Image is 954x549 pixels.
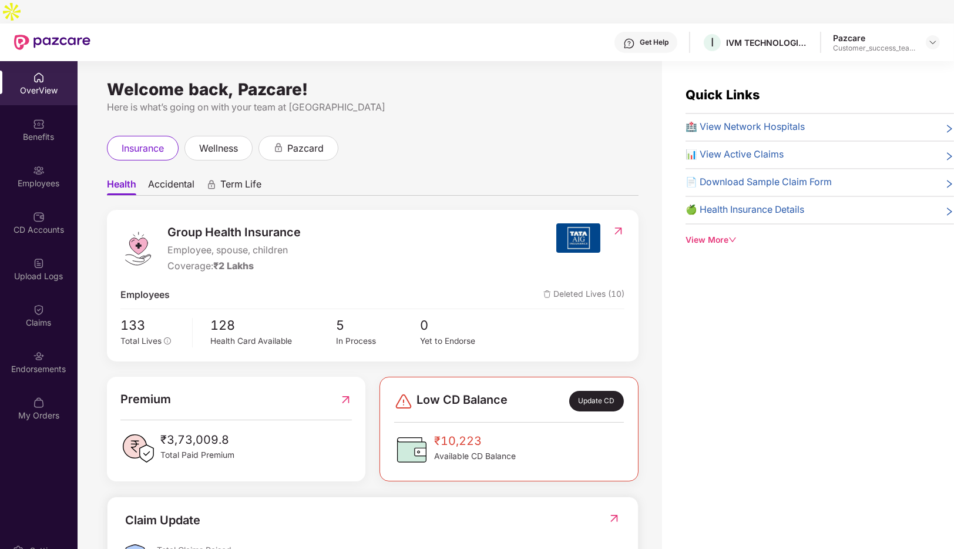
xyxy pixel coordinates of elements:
span: Premium [120,390,171,409]
img: svg+xml;base64,PHN2ZyBpZD0iRGFuZ2VyLTMyeDMyIiB4bWxucz0iaHR0cDovL3d3dy53My5vcmcvMjAwMC9zdmciIHdpZH... [394,392,413,411]
img: RedirectIcon [608,513,620,524]
span: Group Health Insurance [167,223,301,242]
span: Accidental [148,178,194,195]
img: svg+xml;base64,PHN2ZyBpZD0iSGVscC0zMngzMiIgeG1sbnM9Imh0dHA6Ly93d3cudzMub3JnLzIwMDAvc3ZnIiB3aWR0aD... [623,38,635,49]
span: Total Lives [120,336,162,346]
img: logo [120,231,156,266]
div: Coverage: [167,259,301,274]
img: insurerIcon [556,223,600,253]
div: Get Help [640,38,669,47]
span: right [945,178,954,190]
div: IVM TECHNOLOGIES LLP [726,37,808,48]
span: pazcard [287,141,324,156]
div: Customer_success_team_lead [833,43,915,53]
div: In Process [336,335,420,348]
img: svg+xml;base64,PHN2ZyBpZD0iQmVuZWZpdHMiIHhtbG5zPSJodHRwOi8vd3d3LnczLm9yZy8yMDAwL3N2ZyIgd2lkdGg9Ij... [33,118,45,130]
div: animation [206,179,217,190]
span: Deleted Lives (10) [543,288,624,303]
img: deleteIcon [543,290,551,298]
img: svg+xml;base64,PHN2ZyBpZD0iQ0RfQWNjb3VudHMiIGRhdGEtbmFtZT0iQ0QgQWNjb3VudHMiIHhtbG5zPSJodHRwOi8vd3... [33,211,45,223]
img: svg+xml;base64,PHN2ZyBpZD0iQ2xhaW0iIHhtbG5zPSJodHRwOi8vd3d3LnczLm9yZy8yMDAwL3N2ZyIgd2lkdGg9IjIwIi... [33,304,45,316]
img: RedirectIcon [340,390,352,409]
span: ₹3,73,009.8 [160,431,234,449]
span: down [728,236,737,244]
img: PaidPremiumIcon [120,431,156,466]
span: Available CD Balance [434,450,516,463]
img: svg+xml;base64,PHN2ZyBpZD0iRHJvcGRvd24tMzJ4MzIiIHhtbG5zPSJodHRwOi8vd3d3LnczLm9yZy8yMDAwL3N2ZyIgd2... [928,38,938,47]
div: Yet to Endorse [420,335,504,348]
span: right [945,150,954,162]
span: 128 [210,315,336,335]
div: Here is what’s going on with your team at [GEOGRAPHIC_DATA] [107,100,639,115]
img: New Pazcare Logo [14,35,90,50]
span: Total Paid Premium [160,449,234,462]
span: I [711,35,714,49]
img: svg+xml;base64,PHN2ZyBpZD0iSG9tZSIgeG1sbnM9Imh0dHA6Ly93d3cudzMub3JnLzIwMDAvc3ZnIiB3aWR0aD0iMjAiIG... [33,72,45,83]
span: ₹10,223 [434,432,516,450]
span: 5 [336,315,420,335]
div: Health Card Available [210,335,336,348]
img: svg+xml;base64,PHN2ZyBpZD0iRW5kb3JzZW1lbnRzIiB4bWxucz0iaHR0cDovL3d3dy53My5vcmcvMjAwMC9zdmciIHdpZH... [33,350,45,362]
span: Low CD Balance [416,391,508,411]
div: animation [273,142,284,153]
div: Welcome back, Pazcare! [107,85,639,94]
span: 0 [420,315,504,335]
span: right [945,205,954,217]
div: Pazcare [833,32,915,43]
span: ₹2 Lakhs [213,260,254,272]
span: 133 [120,315,183,335]
img: svg+xml;base64,PHN2ZyBpZD0iTXlfT3JkZXJzIiBkYXRhLW5hbWU9Ik15IE9yZGVycyIgeG1sbnM9Imh0dHA6Ly93d3cudz... [33,397,45,409]
div: Update CD [569,391,624,411]
span: right [945,122,954,135]
img: svg+xml;base64,PHN2ZyBpZD0iRW1wbG95ZWVzIiB4bWxucz0iaHR0cDovL3d3dy53My5vcmcvMjAwMC9zdmciIHdpZHRoPS... [33,165,45,176]
img: CDBalanceIcon [394,432,429,467]
span: Health [107,178,136,195]
span: 📊 View Active Claims [686,148,784,162]
span: 📄 Download Sample Claim Form [686,175,832,190]
span: Employee, spouse, children [167,243,301,258]
span: info-circle [164,337,171,344]
img: RedirectIcon [612,225,624,237]
span: insurance [122,141,164,156]
span: 🏥 View Network Hospitals [686,120,805,135]
span: Term Life [220,178,261,195]
span: 🍏 Health Insurance Details [686,203,804,217]
span: Employees [120,288,170,303]
img: svg+xml;base64,PHN2ZyBpZD0iVXBsb2FkX0xvZ3MiIGRhdGEtbmFtZT0iVXBsb2FkIExvZ3MiIHhtbG5zPSJodHRwOi8vd3... [33,257,45,269]
div: View More [686,234,954,247]
div: Claim Update [125,511,200,530]
span: wellness [199,141,238,156]
span: Quick Links [686,87,760,102]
